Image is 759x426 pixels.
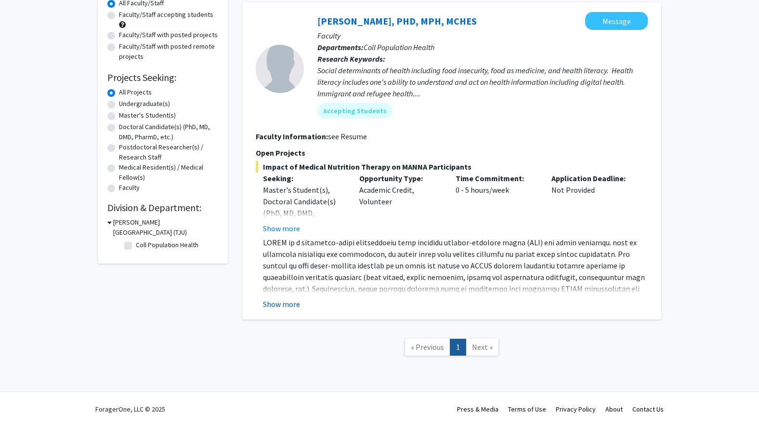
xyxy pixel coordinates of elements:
[457,405,498,413] a: Press & Media
[450,339,466,356] a: 1
[256,161,648,173] span: Impact of Medical Nutrition Therapy on MANNA Participants
[448,173,545,234] div: 0 - 5 hours/week
[317,54,385,64] b: Research Keywords:
[544,173,641,234] div: Not Provided
[119,10,213,20] label: Faculty/Staff accepting students
[328,132,367,141] fg-read-more: see Resume
[256,132,328,141] b: Faculty Information:
[364,42,434,52] span: Coll Population Health
[317,15,477,27] a: [PERSON_NAME], PHD, MPH, MCHES
[508,405,546,413] a: Terms of Use
[263,298,300,310] button: Show more
[263,173,345,184] p: Seeking:
[119,41,218,62] label: Faculty/Staff with posted remote projects
[551,173,633,184] p: Application Deadline:
[456,173,537,184] p: Time Commitment:
[472,342,493,352] span: Next »
[263,223,300,234] button: Show more
[119,162,218,183] label: Medical Resident(s) / Medical Fellow(s)
[7,383,41,419] iframe: Chat
[466,339,499,356] a: Next Page
[242,329,661,368] nav: Page navigation
[95,392,165,426] div: ForagerOne, LLC © 2025
[263,184,345,265] div: Master's Student(s), Doctoral Candidate(s) (PhD, MD, DMD, PharmD, etc.), Postdoctoral Researcher(...
[107,202,218,213] h2: Division & Department:
[107,72,218,83] h2: Projects Seeking:
[317,30,648,41] p: Faculty
[411,342,444,352] span: « Previous
[119,142,218,162] label: Postdoctoral Researcher(s) / Research Staff
[119,87,152,97] label: All Projects
[317,103,393,119] mat-chip: Accepting Students
[119,122,218,142] label: Doctoral Candidate(s) (PhD, MD, DMD, PharmD, etc.)
[119,30,218,40] label: Faculty/Staff with posted projects
[256,147,648,159] p: Open Projects
[605,405,623,413] a: About
[263,237,648,364] p: LOREM ip d sitametco-adipi elitseddoeiu temp incididu utlabor-etdolore magna (ALI) eni admin veni...
[405,339,450,356] a: Previous Page
[317,65,648,99] div: Social determinants of health including food insecurity, food as medicine, and health literacy. H...
[632,405,664,413] a: Contact Us
[556,405,596,413] a: Privacy Policy
[359,173,441,184] p: Opportunity Type:
[585,12,648,30] button: Message Rickie Brawer, PHD, MPH, MCHES
[317,42,364,52] b: Departments:
[136,240,198,250] label: Coll Population Health
[352,173,448,234] div: Academic Credit, Volunteer
[119,99,170,109] label: Undergraduate(s)
[113,217,218,238] h3: [PERSON_NAME][GEOGRAPHIC_DATA] (TJU)
[119,110,176,120] label: Master's Student(s)
[119,183,140,193] label: Faculty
